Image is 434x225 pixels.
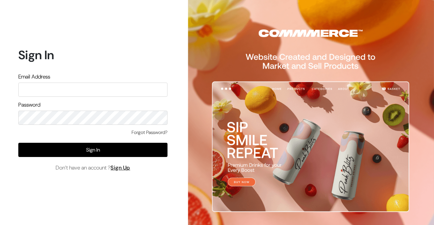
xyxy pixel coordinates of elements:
a: Sign Up [111,164,130,171]
label: Password [18,101,40,109]
h1: Sign In [18,48,167,62]
a: Forgot Password? [132,129,167,136]
span: Don’t have an account ? [56,164,130,172]
label: Email Address [18,73,50,81]
button: Sign In [18,143,167,157]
